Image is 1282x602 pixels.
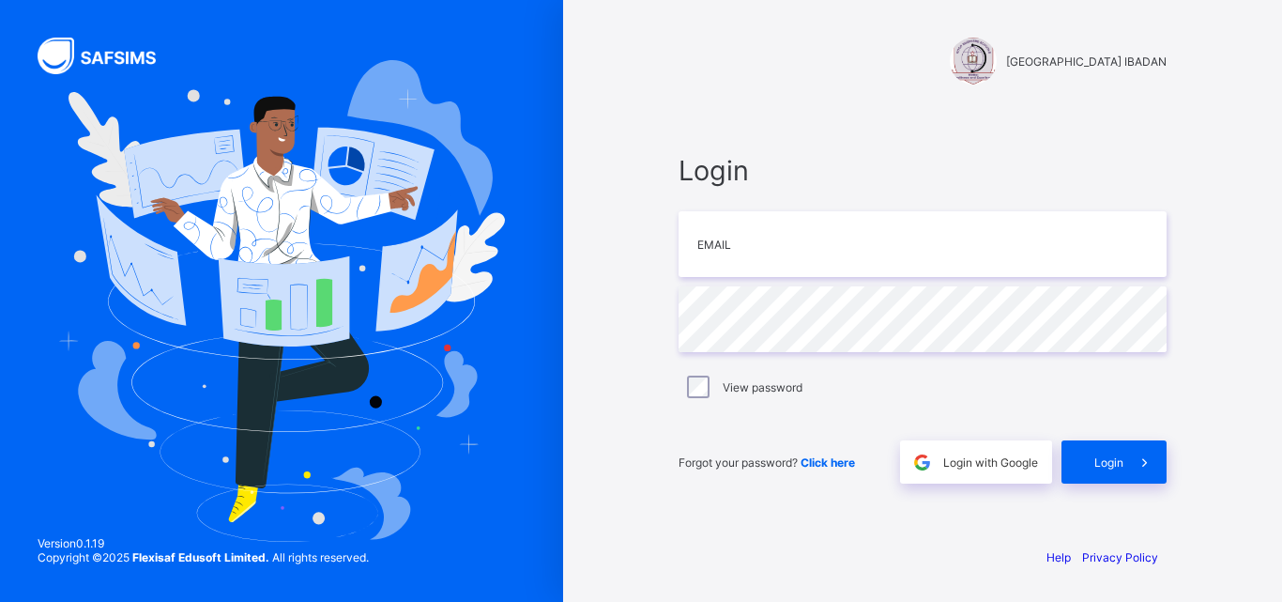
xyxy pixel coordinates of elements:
span: Forgot your password? [679,455,855,470]
img: Hero Image [58,60,505,541]
a: Click here [801,455,855,470]
label: View password [723,380,802,394]
span: Login [679,154,1167,187]
img: SAFSIMS Logo [38,38,178,74]
a: Privacy Policy [1082,550,1158,564]
strong: Flexisaf Edusoft Limited. [132,550,269,564]
span: [GEOGRAPHIC_DATA] IBADAN [1006,54,1167,69]
span: Login with Google [943,455,1038,470]
span: Copyright © 2025 All rights reserved. [38,550,369,564]
span: Login [1094,455,1123,470]
a: Help [1046,550,1071,564]
span: Version 0.1.19 [38,536,369,550]
img: google.396cfc9801f0270233282035f929180a.svg [911,452,933,473]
